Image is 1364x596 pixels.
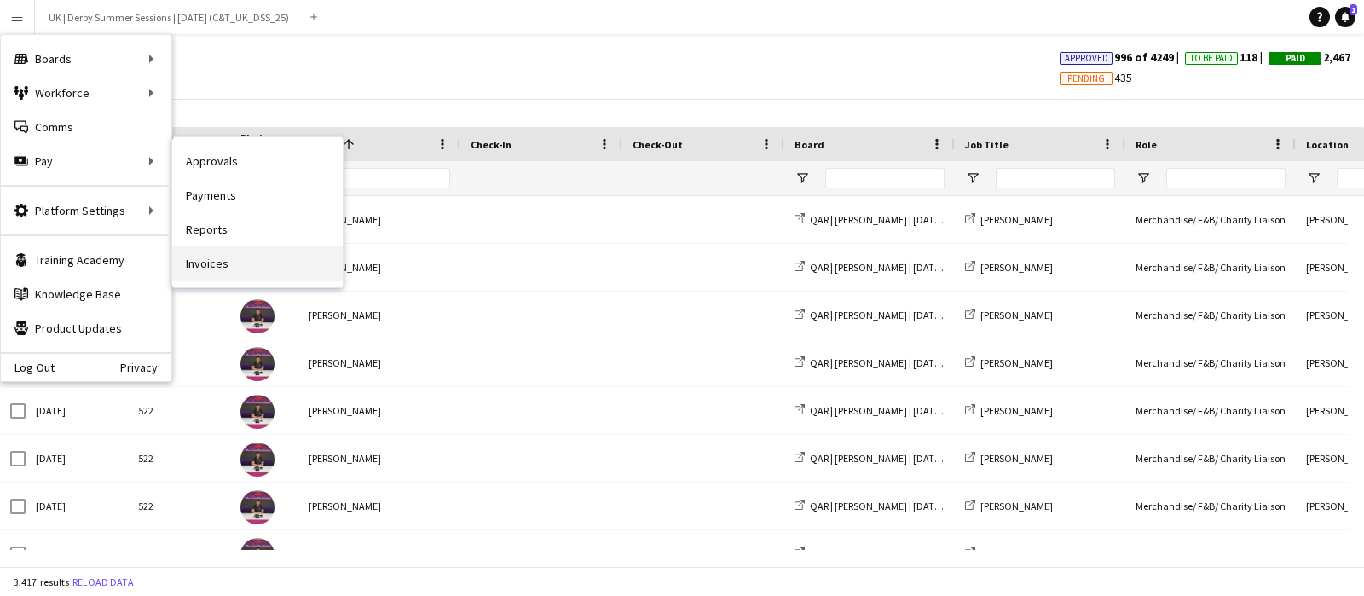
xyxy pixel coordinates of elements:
div: [PERSON_NAME] [298,483,460,529]
span: QAR | [PERSON_NAME] | [DATE] (LNME_QAR_TVS_25) [810,309,1037,321]
a: Approvals [172,144,343,178]
span: Job Title [965,138,1009,151]
a: Invoices [172,246,343,281]
button: Open Filter Menu [1306,171,1321,186]
span: [PERSON_NAME] [980,404,1053,417]
button: Reload data [69,573,137,592]
div: [DATE] [26,530,128,577]
input: Board Filter Input [825,168,945,188]
div: 522 [128,387,230,434]
a: Reports [172,212,343,246]
div: [PERSON_NAME] [298,292,460,339]
a: QAR | [PERSON_NAME] | [DATE] (LNME_QAR_TVS_25) [795,500,1037,512]
div: 522 [128,483,230,529]
span: 1 [1350,4,1357,15]
a: QAR | [PERSON_NAME] | [DATE] (LNME_QAR_TVS_25) [795,547,1037,560]
a: [PERSON_NAME] [965,309,1053,321]
div: Merchandise/ F&B/ Charity Liaison [1125,244,1296,291]
a: [PERSON_NAME] [965,404,1053,417]
div: 522 [128,530,230,577]
span: [PERSON_NAME] [980,547,1053,560]
div: 522 [128,435,230,482]
div: Merchandise/ F&B/ Charity Liaison [1125,292,1296,339]
span: [PERSON_NAME] [980,261,1053,274]
span: 118 [1185,49,1269,65]
div: 522 [128,292,230,339]
div: Pay [1,144,171,178]
div: Workforce [1,76,171,110]
a: [PERSON_NAME] [965,500,1053,512]
button: Open Filter Menu [795,171,810,186]
div: Merchandise/ F&B/ Charity Liaison [1125,530,1296,577]
a: [PERSON_NAME] [965,213,1053,226]
span: To Be Paid [1190,53,1233,64]
a: QAR | [PERSON_NAME] | [DATE] (LNME_QAR_TVS_25) [795,261,1037,274]
span: QAR | [PERSON_NAME] | [DATE] (LNME_QAR_TVS_25) [810,452,1037,465]
a: Log Out [1,361,55,374]
img: Abdelaadim Rochdi [240,490,275,524]
div: [PERSON_NAME] [298,530,460,577]
a: QAR | [PERSON_NAME] | [DATE] (LNME_QAR_TVS_25) [795,404,1037,417]
span: Role [1136,138,1157,151]
a: Payments [172,178,343,212]
div: [DATE] [26,483,128,529]
span: [PERSON_NAME] [980,309,1053,321]
div: 522 [128,339,230,386]
span: Check-Out [633,138,683,151]
img: Abdelaadim Rochdi [240,395,275,429]
span: QAR | [PERSON_NAME] | [DATE] (LNME_QAR_TVS_25) [810,356,1037,369]
span: QAR | [PERSON_NAME] | [DATE] (LNME_QAR_TVS_25) [810,213,1037,226]
div: [PERSON_NAME] [298,196,460,243]
span: [PERSON_NAME] [980,213,1053,226]
a: QAR | [PERSON_NAME] | [DATE] (LNME_QAR_TVS_25) [795,309,1037,321]
span: QAR | [PERSON_NAME] | [DATE] (LNME_QAR_TVS_25) [810,547,1037,560]
div: Merchandise/ F&B/ Charity Liaison [1125,483,1296,529]
div: [PERSON_NAME] [298,435,460,482]
div: Merchandise/ F&B/ Charity Liaison [1125,196,1296,243]
div: Merchandise/ F&B/ Charity Liaison [1125,435,1296,482]
a: Product Updates [1,311,171,345]
span: 996 of 4249 [1060,49,1185,65]
span: 435 [1060,70,1132,85]
span: Board [795,138,824,151]
a: [PERSON_NAME] [965,547,1053,560]
button: Open Filter Menu [965,171,980,186]
div: [DATE] [26,435,128,482]
a: QAR | [PERSON_NAME] | [DATE] (LNME_QAR_TVS_25) [795,356,1037,369]
a: [PERSON_NAME] [965,356,1053,369]
a: [PERSON_NAME] [965,452,1053,465]
div: [DATE] [26,387,128,434]
span: 2,467 [1269,49,1350,65]
span: [PERSON_NAME] [980,500,1053,512]
span: Pending [1067,73,1105,84]
span: [PERSON_NAME] [980,356,1053,369]
div: Merchandise/ F&B/ Charity Liaison [1125,387,1296,434]
div: Merchandise/ F&B/ Charity Liaison [1125,339,1296,386]
input: Role Filter Input [1166,168,1286,188]
img: Abdelaadim Rochdi [240,538,275,572]
div: [PERSON_NAME] [298,244,460,291]
a: Privacy [120,361,171,374]
a: Knowledge Base [1,277,171,311]
span: QAR | [PERSON_NAME] | [DATE] (LNME_QAR_TVS_25) [810,500,1037,512]
span: Location [1306,138,1349,151]
span: Check-In [471,138,511,151]
img: Abdelaadim Rochdi [240,443,275,477]
input: Job Title Filter Input [996,168,1115,188]
button: UK | Derby Summer Sessions | [DATE] (C&T_UK_DSS_25) [35,1,303,34]
div: [PERSON_NAME] [298,339,460,386]
a: QAR | [PERSON_NAME] | [DATE] (LNME_QAR_TVS_25) [795,452,1037,465]
a: 1 [1335,7,1355,27]
div: Boards [1,42,171,76]
span: Approved [1065,53,1108,64]
div: [PERSON_NAME] [298,387,460,434]
button: Open Filter Menu [1136,171,1151,186]
a: QAR | [PERSON_NAME] | [DATE] (LNME_QAR_TVS_25) [795,213,1037,226]
img: Abdelaadim Rochdi [240,347,275,381]
div: Platform Settings [1,194,171,228]
input: Name Filter Input [339,168,450,188]
a: Comms [1,110,171,144]
span: Photo [240,131,268,157]
span: QAR | [PERSON_NAME] | [DATE] (LNME_QAR_TVS_25) [810,404,1037,417]
span: Paid [1286,53,1305,64]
